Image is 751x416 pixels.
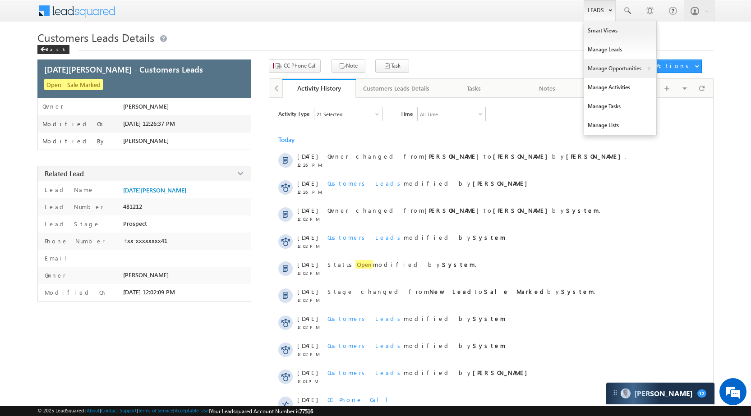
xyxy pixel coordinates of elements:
[438,79,511,98] a: Tasks
[327,405,675,411] span: Added by on
[327,288,595,295] span: Stage changed from to by .
[327,315,506,322] span: modified by
[332,59,365,73] button: Note
[101,407,137,413] a: Contact Support
[606,382,715,405] div: carter-dragCarter[PERSON_NAME]12
[612,389,619,396] img: carter-drag
[123,271,169,279] span: [PERSON_NAME]
[299,408,313,415] span: 77516
[327,396,395,403] span: CC Phone Call
[473,342,506,349] strong: System
[584,59,656,78] a: Manage Opportunities
[584,21,656,40] a: Smart Views
[123,203,142,210] span: 481212
[15,47,38,59] img: d_60004797649_company_0_60004797649
[327,152,627,160] span: Owner changed from to by .
[327,206,600,214] span: Owner changed from to by .
[269,59,321,73] button: CC Phone Call
[327,342,506,349] span: modified by
[375,59,409,73] button: Task
[297,406,324,411] span: 12:01 PM
[356,79,438,98] a: Customers Leads Details
[473,369,532,376] strong: [PERSON_NAME]
[363,83,429,94] div: Customers Leads Details
[445,83,503,94] div: Tasks
[37,407,313,415] span: © 2025 LeadSquared | | | | |
[473,315,506,322] strong: System
[473,233,506,241] strong: System
[123,120,175,127] span: [DATE] 12:26:37 PM
[297,325,324,330] span: 12:02 PM
[278,135,308,144] div: Today
[401,107,413,120] span: Time
[123,137,169,144] span: [PERSON_NAME]
[297,233,318,241] span: [DATE]
[297,369,318,376] span: [DATE]
[317,111,342,117] div: 21 Selected
[327,369,404,376] span: Customers Leads
[282,79,356,98] a: Activity History
[37,45,69,54] div: Back
[297,396,318,403] span: [DATE]
[314,107,382,121] div: Owner Changed,Status Changed,Stage Changed,Source Changed,Notes & 16 more..
[297,352,324,357] span: 12:02 PM
[87,407,100,413] a: About
[584,40,656,59] a: Manage Leads
[42,220,100,228] label: Lead Stage
[484,288,547,295] strong: Sale Marked
[123,288,175,296] span: [DATE] 12:02:09 PM
[327,315,404,322] span: Customers Leads
[297,162,324,168] span: 12:26 PM
[297,189,324,195] span: 12:26 PM
[493,152,552,160] strong: [PERSON_NAME]
[511,79,585,98] a: Notes
[327,342,404,349] span: Customers Leads
[398,405,437,411] span: [DATE] 12:01 PM
[42,237,105,245] label: Phone Number
[473,179,532,187] strong: [PERSON_NAME]
[123,187,186,194] a: [DATE][PERSON_NAME]
[138,407,173,413] a: Terms of Service
[327,233,506,241] span: modified by
[297,206,318,214] span: [DATE]
[278,107,309,120] span: Activity Type
[42,103,64,110] label: Owner
[584,78,656,97] a: Manage Activities
[42,186,94,193] label: Lead Name
[297,152,318,160] span: [DATE]
[210,408,313,415] span: Your Leadsquared Account Number is
[327,233,404,241] span: Customers Leads
[561,288,594,295] strong: System
[123,278,164,290] em: Start Chat
[566,152,625,160] strong: [PERSON_NAME]
[656,62,692,70] div: Actions
[297,261,318,268] span: [DATE]
[148,5,170,26] div: Minimize live chat window
[175,407,209,413] a: Acceptable Use
[424,206,484,214] strong: [PERSON_NAME]
[42,271,66,279] label: Owner
[42,288,107,296] label: Modified On
[123,220,147,227] span: Prospect
[297,342,318,349] span: [DATE]
[424,152,484,160] strong: [PERSON_NAME]
[518,83,576,94] div: Notes
[327,179,404,187] span: Customers Leads
[697,389,706,398] span: 12
[327,369,532,376] span: modified by
[652,59,702,73] button: Actions
[37,30,154,45] span: Customers Leads Details
[12,83,165,270] textarea: Type your message and hit 'Enter'
[123,103,169,110] span: [PERSON_NAME]
[297,297,324,303] span: 12:02 PM
[350,405,392,411] span: [PERSON_NAME]
[45,169,84,178] span: Related Lead
[44,79,103,90] span: Open - Sale Marked
[327,179,532,187] span: modified by
[123,237,167,244] span: +xx-xxxxxxxx41
[297,379,324,384] span: 12:01 PM
[44,64,203,75] span: [DATE][PERSON_NAME] - Customers Leads
[584,116,656,135] a: Manage Lists
[42,137,106,145] label: Modified By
